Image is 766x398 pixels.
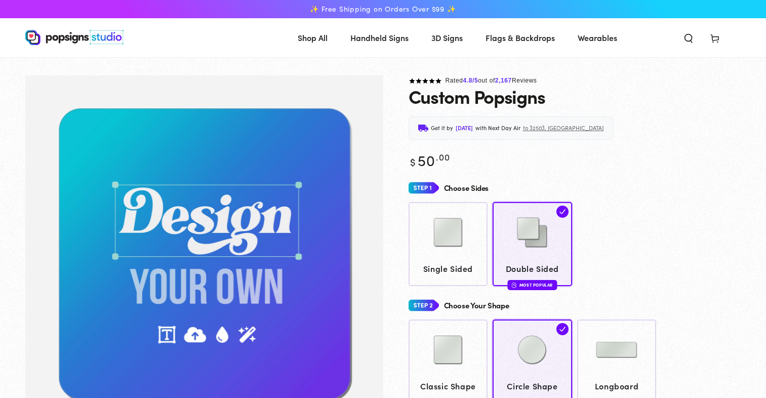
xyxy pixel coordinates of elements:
sup: .00 [436,150,450,163]
span: $ [410,154,416,169]
a: Wearables [570,24,625,51]
img: Longboard Shape [591,325,642,375]
span: Shop All [298,30,328,45]
a: Double Sided Double Sided Most Popular [493,202,572,286]
a: Shop All [290,24,335,51]
a: 3D Signs [424,24,470,51]
img: Circle Shape [507,325,557,375]
img: Classic Shape [423,325,473,375]
img: check.svg [556,323,569,335]
span: Classic Shape [413,379,483,393]
img: check.svg [556,206,569,218]
span: Handheld Signs [350,30,409,45]
span: Flags & Backdrops [486,30,555,45]
a: Flags & Backdrops [478,24,562,51]
h1: Custom Popsigns [409,86,545,106]
h4: Choose Sides [444,184,489,192]
img: Double Sided [507,207,557,258]
summary: Search our site [675,26,702,49]
span: Get it by [431,123,453,133]
span: Single Sided [413,261,483,276]
bdi: 50 [409,149,451,170]
h4: Choose Your Shape [444,301,509,310]
span: to 32503, [GEOGRAPHIC_DATA] [523,123,603,133]
span: /5 [472,77,478,84]
span: Rated out of Reviews [446,77,537,84]
img: Popsigns Studio [25,30,124,45]
span: Double Sided [498,261,568,276]
a: Handheld Signs [343,24,416,51]
span: with Next Day Air [475,123,520,133]
span: 2,167 [495,77,512,84]
span: Circle Shape [498,379,568,393]
img: Step 1 [409,179,439,197]
span: Wearables [578,30,617,45]
span: 4.8 [463,77,472,84]
img: Step 2 [409,296,439,315]
div: Most Popular [508,280,557,290]
span: [DATE] [456,123,473,133]
a: Single Sided Single Sided [409,202,488,286]
img: fire.svg [512,282,517,289]
span: 3D Signs [431,30,463,45]
span: ✨ Free Shipping on Orders Over $99 ✨ [310,5,456,14]
img: Single Sided [423,207,473,258]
